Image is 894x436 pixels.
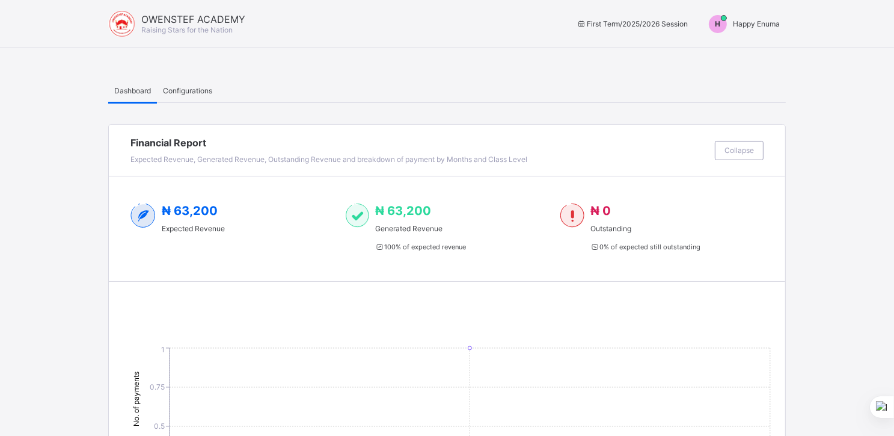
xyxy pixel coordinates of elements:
span: Dashboard [114,86,151,95]
tspan: 0.75 [150,382,165,391]
span: session/term information [577,19,688,28]
span: H [715,19,721,28]
tspan: 1 [161,345,165,354]
span: Collapse [724,146,754,155]
img: expected-2.4343d3e9d0c965b919479240f3db56ac.svg [130,204,156,228]
span: 100 % of expected revenue [375,243,466,251]
span: Expected Revenue, Generated Revenue, Outstanding Revenue and breakdown of payment by Months and C... [130,155,527,164]
span: Outstanding [590,224,700,233]
span: Happy Enuma [733,19,780,28]
span: Expected Revenue [162,224,225,233]
span: Generated Revenue [375,224,466,233]
span: OWENSTEF ACADEMY [141,13,245,25]
span: ₦ 63,200 [162,204,218,218]
tspan: No. of payments [132,372,141,426]
span: Configurations [163,86,212,95]
img: paid-1.3eb1404cbcb1d3b736510a26bbfa3ccb.svg [346,204,369,228]
span: ₦ 0 [590,204,611,218]
span: ₦ 63,200 [375,204,431,218]
tspan: 0.5 [154,422,165,431]
span: 0 % of expected still outstanding [590,243,700,251]
img: outstanding-1.146d663e52f09953f639664a84e30106.svg [560,204,584,228]
span: Financial Report [130,137,709,149]
span: Raising Stars for the Nation [141,25,233,34]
